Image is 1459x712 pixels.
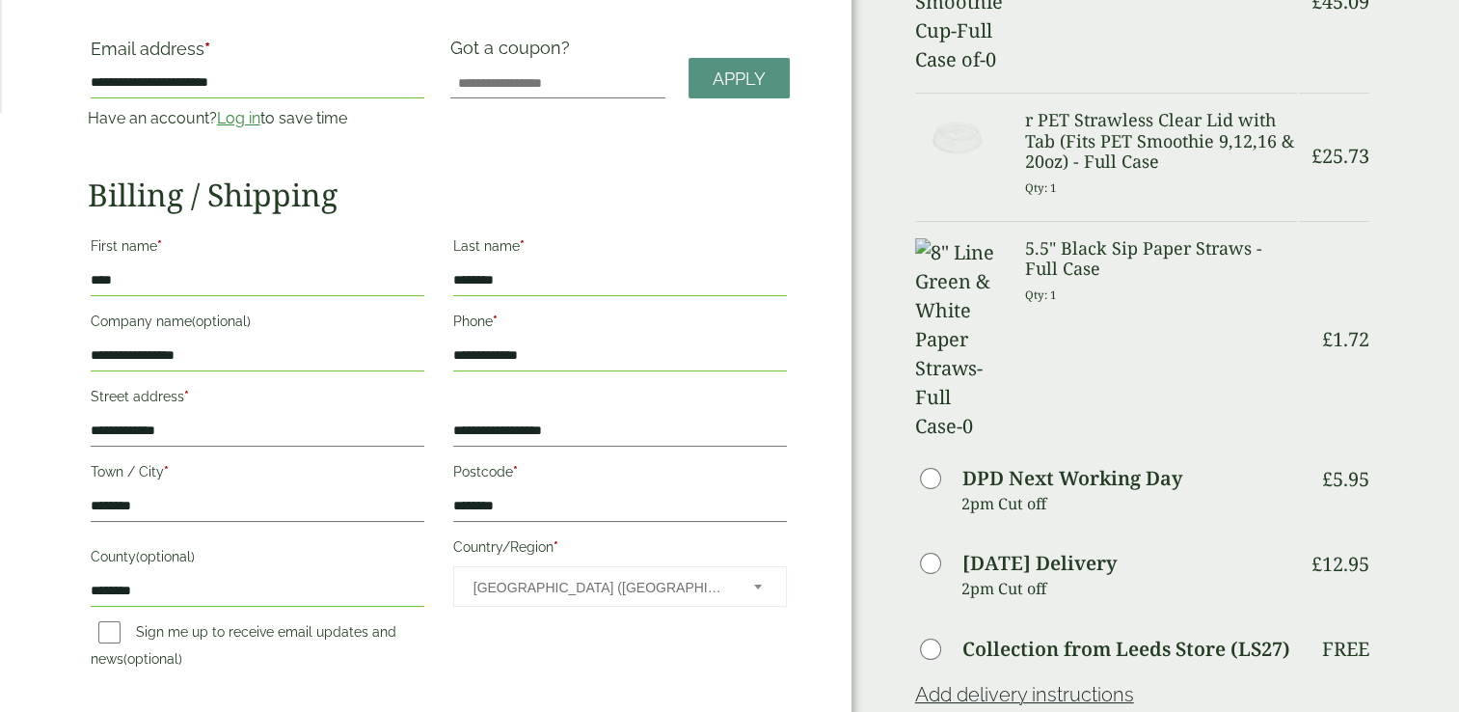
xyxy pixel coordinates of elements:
span: £ [1322,466,1333,492]
h2: Billing / Shipping [88,177,790,213]
label: Postcode [453,458,787,491]
label: [DATE] Delivery [962,554,1117,573]
abbr: required [204,39,210,59]
bdi: 12.95 [1311,551,1369,577]
img: 8" Line Green & White Paper Straws-Full Case-0 [915,238,1002,441]
label: Country/Region [453,534,787,566]
span: (optional) [192,314,251,329]
span: (optional) [136,549,195,564]
abbr: required [157,238,162,254]
span: United Kingdom (UK) [473,567,728,608]
label: Sign me up to receive email updates and news [91,624,396,672]
label: Last name [453,233,787,265]
p: 2pm Cut off [961,489,1298,518]
label: Company name [91,308,424,341]
h3: 5.5" Black Sip Paper Straws - Full Case [1025,238,1297,280]
p: Free [1322,638,1369,661]
bdi: 5.95 [1322,466,1369,492]
a: Log in [217,109,260,127]
label: Got a coupon? [450,38,578,68]
abbr: required [513,464,518,479]
small: Qty: 1 [1025,288,1057,302]
abbr: required [164,464,169,479]
p: 2pm Cut off [961,574,1298,603]
span: (optional) [123,651,182,667]
label: County [91,543,424,576]
abbr: required [184,389,189,404]
h3: r PET Strawless Clear Lid with Tab (Fits PET Smoothie 9,12,16 & 20oz) - Full Case [1025,110,1297,173]
abbr: required [554,539,558,555]
label: Town / City [91,458,424,491]
label: Phone [453,308,787,341]
a: Add delivery instructions [915,683,1134,706]
p: Have an account? to save time [88,107,427,130]
label: DPD Next Working Day [962,469,1182,488]
span: £ [1311,143,1322,169]
a: Apply [689,58,790,99]
abbr: required [520,238,525,254]
label: Street address [91,383,424,416]
small: Qty: 1 [1025,180,1057,195]
bdi: 25.73 [1311,143,1369,169]
span: £ [1311,551,1322,577]
span: £ [1322,326,1333,352]
span: Apply [713,68,766,90]
label: First name [91,233,424,265]
bdi: 1.72 [1322,326,1369,352]
label: Email address [91,41,424,68]
label: Collection from Leeds Store (LS27) [962,640,1290,659]
span: Country/Region [453,566,787,607]
abbr: required [493,314,498,329]
input: Sign me up to receive email updates and news(optional) [98,621,121,644]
